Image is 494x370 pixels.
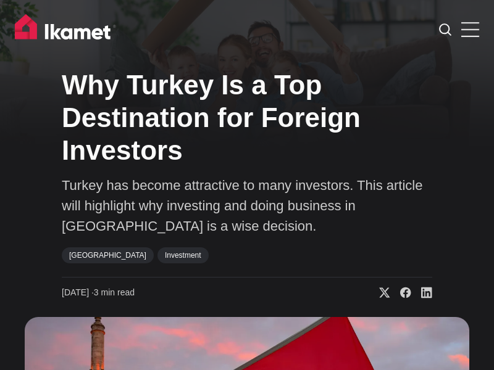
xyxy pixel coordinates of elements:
p: Turkey has become attractive to many investors. This article will highlight why investing and doi... [62,175,432,236]
a: Share on Linkedin [411,287,432,299]
a: Share on X [369,287,390,299]
span: [DATE] ∙ [62,287,94,297]
a: Investment [157,247,209,263]
a: Share on Facebook [390,287,411,299]
img: Ikamet home [15,14,116,45]
time: 3 min read [62,287,135,299]
a: [GEOGRAPHIC_DATA] [62,247,154,263]
h1: Why Turkey Is a Top Destination for Foreign Investors [62,69,432,166]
